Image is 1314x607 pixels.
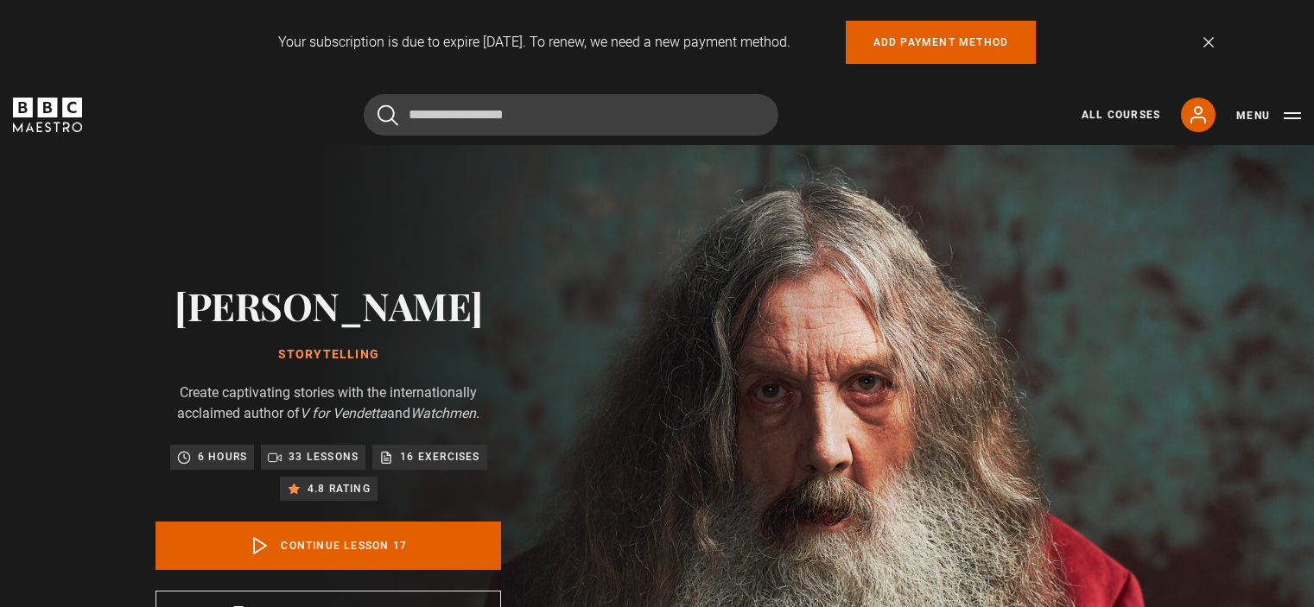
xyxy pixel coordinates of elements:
[289,448,359,465] p: 33 lessons
[1082,107,1160,123] a: All Courses
[846,21,1037,64] a: Add payment method
[278,32,790,53] p: Your subscription is due to expire [DATE]. To renew, we need a new payment method.
[156,348,501,362] h1: Storytelling
[308,480,371,497] p: 4.8 rating
[400,448,479,465] p: 16 exercises
[410,405,476,421] i: Watchmen
[378,104,398,126] button: Submit the search query
[300,405,387,421] i: V for Vendetta
[156,522,501,570] a: Continue lesson 17
[13,98,82,132] svg: BBC Maestro
[1236,107,1301,124] button: Toggle navigation
[156,283,501,327] h2: [PERSON_NAME]
[364,94,778,136] input: Search
[156,383,501,424] p: Create captivating stories with the internationally acclaimed author of and .
[198,448,247,465] p: 6 hours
